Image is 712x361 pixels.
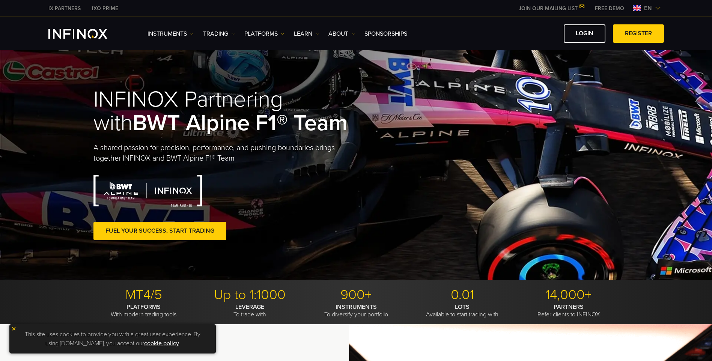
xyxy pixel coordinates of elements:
[93,88,356,135] h1: INFINOX Partnering with
[203,29,235,38] a: TRADING
[132,110,348,137] strong: BWT Alpine F1® Team
[519,5,578,12] font: JOIN OUR MAILING LIST
[589,5,630,12] a: INFINOX MENU
[93,222,226,240] a: FUEL YOUR SUCCESS, START TRADING
[48,29,125,39] a: INFINOX Logo
[148,29,187,38] font: Instruments
[144,340,179,347] a: cookie policy
[148,29,194,38] a: Instruments
[564,24,605,43] a: LOGIN
[105,227,214,235] font: FUEL YOUR SUCCESS, START TRADING
[43,5,86,12] a: INFINOX
[86,5,124,12] a: INFINOX
[328,29,355,38] a: ABOUT
[244,29,284,38] a: PLATFORMS
[328,29,348,38] font: ABOUT
[625,30,652,37] font: REGISTER
[203,29,228,38] font: TRADING
[294,29,319,38] a: Learn
[25,331,200,347] font: This site uses cookies to provide you with a great user experience. By using [DOMAIN_NAME], you a...
[513,5,589,12] a: JOIN OUR MAILING LIST
[244,29,278,38] font: PLATFORMS
[641,4,655,13] span: en
[93,143,356,164] p: A shared passion for precision, performance, and pushing boundaries brings together INFINOX and B...
[364,29,407,38] a: SPONSORSHIPS
[613,24,664,43] a: REGISTER
[294,29,312,38] font: Learn
[11,326,17,331] img: yellow close icon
